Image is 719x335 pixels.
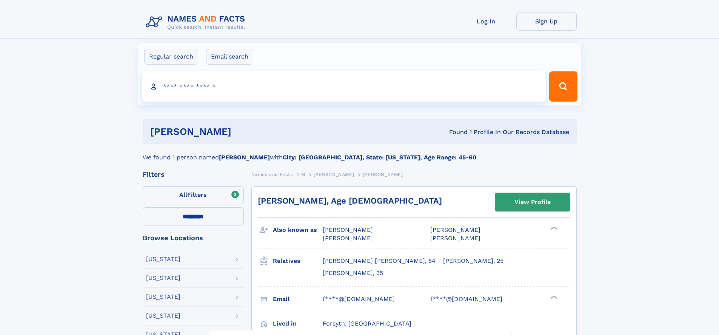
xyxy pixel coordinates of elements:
[146,313,180,319] div: [US_STATE]
[143,171,244,178] div: Filters
[146,294,180,300] div: [US_STATE]
[146,275,180,281] div: [US_STATE]
[273,317,323,330] h3: Lived in
[495,193,570,211] a: View Profile
[273,293,323,306] h3: Email
[514,193,551,211] div: View Profile
[150,127,340,136] h1: [PERSON_NAME]
[301,170,305,179] a: M
[314,170,354,179] a: [PERSON_NAME]
[273,224,323,236] h3: Also known as
[283,154,476,161] b: City: [GEOGRAPHIC_DATA], State: [US_STATE], Age Range: 45-60
[143,186,244,204] label: Filters
[323,235,373,242] span: [PERSON_NAME]
[430,226,480,233] span: [PERSON_NAME]
[549,295,558,299] div: ❯
[323,257,436,265] a: [PERSON_NAME] [PERSON_NAME], 54
[363,172,403,177] span: [PERSON_NAME]
[146,256,180,262] div: [US_STATE]
[323,226,373,233] span: [PERSON_NAME]
[258,196,442,205] a: [PERSON_NAME], Age [DEMOGRAPHIC_DATA]
[144,49,198,65] label: Regular search
[142,71,546,102] input: search input
[314,172,354,177] span: [PERSON_NAME]
[443,257,503,265] a: [PERSON_NAME], 25
[273,255,323,267] h3: Relatives
[143,144,577,162] div: We found 1 person named with .
[143,235,244,241] div: Browse Locations
[323,320,411,327] span: Forsyth, [GEOGRAPHIC_DATA]
[179,191,187,198] span: All
[549,71,577,102] button: Search Button
[516,12,577,31] a: Sign Up
[323,269,383,277] a: [PERSON_NAME], 35
[430,235,480,242] span: [PERSON_NAME]
[456,12,516,31] a: Log In
[143,12,251,32] img: Logo Names and Facts
[549,226,558,231] div: ❯
[251,170,293,179] a: Names and Facts
[206,49,253,65] label: Email search
[340,128,569,136] div: Found 1 Profile In Our Records Database
[219,154,270,161] b: [PERSON_NAME]
[301,172,305,177] span: M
